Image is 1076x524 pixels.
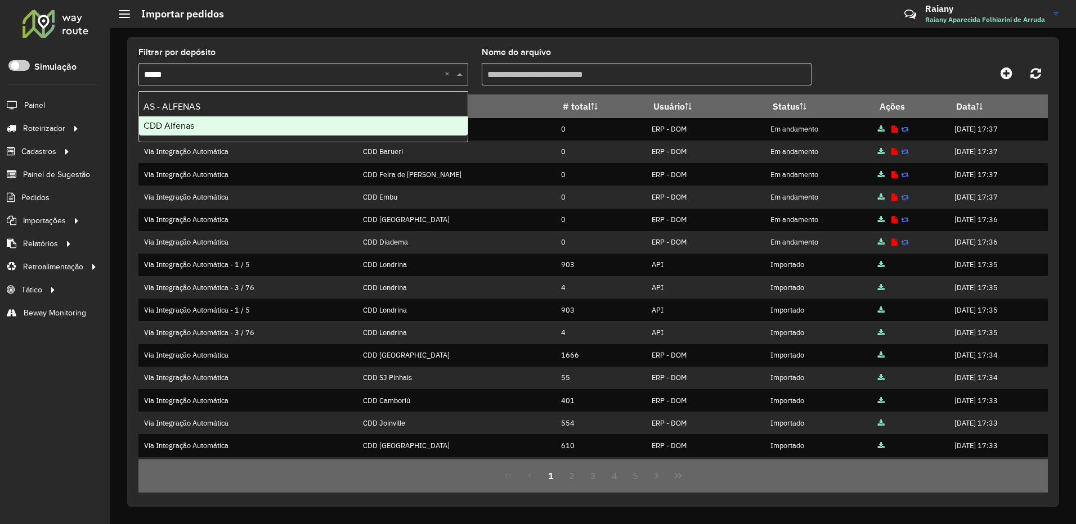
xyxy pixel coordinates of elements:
[878,170,885,179] a: Arquivo completo
[898,2,922,26] a: Contato Rápido
[949,276,1048,299] td: [DATE] 17:35
[138,299,357,321] td: Via Integração Automática - 1 / 5
[891,147,898,156] a: Exibir log de erros
[357,231,555,254] td: CDD Diadema
[138,231,357,254] td: Via Integração Automática
[138,276,357,299] td: Via Integração Automática - 3 / 76
[357,254,555,276] td: CDD Londrina
[357,434,555,457] td: CDD [GEOGRAPHIC_DATA]
[878,328,885,337] a: Arquivo completo
[555,209,646,231] td: 0
[645,434,765,457] td: ERP - DOM
[949,321,1048,344] td: [DATE] 17:35
[765,412,872,434] td: Importado
[891,215,898,224] a: Exibir log de erros
[23,215,66,227] span: Importações
[901,215,909,224] a: Reimportar
[357,276,555,299] td: CDD Londrina
[555,321,646,344] td: 4
[582,465,604,486] button: 3
[878,418,885,428] a: Arquivo completo
[765,118,872,141] td: Em andamento
[878,124,885,134] a: Arquivo completo
[925,15,1045,25] span: Raiany Aparecida Folhiarini de Arruda
[555,94,646,118] th: # total
[765,163,872,186] td: Em andamento
[555,163,646,186] td: 0
[645,276,765,299] td: API
[765,389,872,412] td: Importado
[949,231,1048,254] td: [DATE] 17:36
[130,8,224,20] h2: Importar pedidos
[445,67,454,81] span: Clear all
[949,434,1048,457] td: [DATE] 17:33
[878,373,885,382] a: Arquivo completo
[878,260,885,269] a: Arquivo completo
[645,344,765,367] td: ERP - DOM
[144,121,194,130] span: CDD Alfenas
[138,46,216,59] label: Filtrar por depósito
[555,367,646,389] td: 55
[21,284,42,296] span: Tático
[24,307,86,319] span: Beway Monitoring
[23,169,90,180] span: Painel de Sugestão
[949,163,1048,186] td: [DATE] 17:37
[645,94,765,118] th: Usuário
[138,457,357,480] td: Via Integração Automática
[138,389,357,412] td: Via Integração Automática
[646,465,667,486] button: Next Page
[555,457,646,480] td: 223
[878,441,885,450] a: Arquivo completo
[138,367,357,389] td: Via Integração Automática
[667,465,689,486] button: Last Page
[138,321,357,344] td: Via Integração Automática - 3 / 76
[878,305,885,315] a: Arquivo completo
[765,457,872,480] td: Importado
[645,299,765,321] td: API
[555,141,646,163] td: 0
[561,465,582,486] button: 2
[625,465,647,486] button: 5
[765,209,872,231] td: Em andamento
[645,163,765,186] td: ERP - DOM
[138,91,468,142] ng-dropdown-panel: Options list
[878,215,885,224] a: Arquivo completo
[555,389,646,412] td: 401
[21,146,56,157] span: Cadastros
[23,238,58,250] span: Relatórios
[24,100,45,111] span: Painel
[949,118,1048,141] td: [DATE] 17:37
[949,344,1048,367] td: [DATE] 17:34
[878,192,885,202] a: Arquivo completo
[949,389,1048,412] td: [DATE] 17:33
[645,321,765,344] td: API
[21,192,50,204] span: Pedidos
[949,94,1048,118] th: Data
[357,367,555,389] td: CDD SJ Pinhais
[891,237,898,247] a: Exibir log de erros
[138,141,357,163] td: Via Integração Automática
[949,209,1048,231] td: [DATE] 17:36
[540,465,562,486] button: 1
[555,299,646,321] td: 903
[555,276,646,299] td: 4
[949,412,1048,434] td: [DATE] 17:33
[555,231,646,254] td: 0
[645,141,765,163] td: ERP - DOM
[357,209,555,231] td: CDD [GEOGRAPHIC_DATA]
[357,344,555,367] td: CDD [GEOGRAPHIC_DATA]
[765,141,872,163] td: Em andamento
[645,186,765,208] td: ERP - DOM
[645,457,765,480] td: ERP - DOM
[765,434,872,457] td: Importado
[878,283,885,292] a: Arquivo completo
[645,389,765,412] td: ERP - DOM
[901,147,909,156] a: Reimportar
[765,254,872,276] td: Importado
[949,457,1048,480] td: [DATE] 17:33
[765,94,872,118] th: Status
[138,344,357,367] td: Via Integração Automática
[357,299,555,321] td: CDD Londrina
[357,321,555,344] td: CDD Londrina
[949,141,1048,163] td: [DATE] 17:37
